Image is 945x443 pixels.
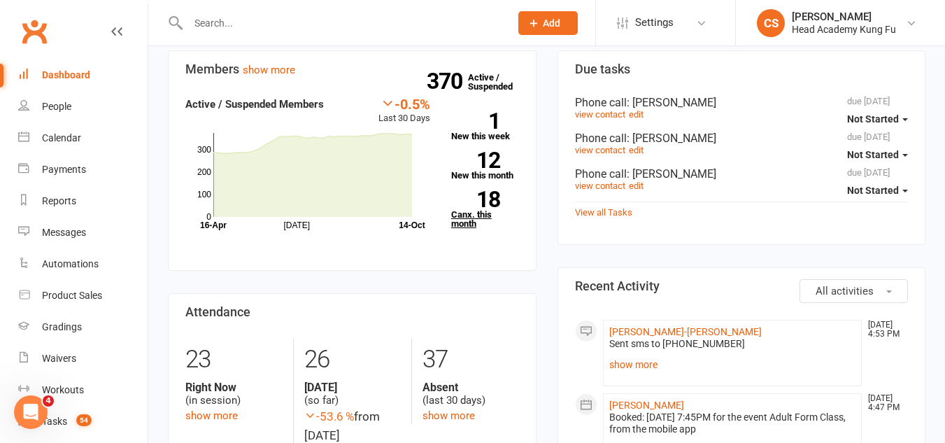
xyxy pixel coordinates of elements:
[792,23,896,36] div: Head Academy Kung Fu
[451,111,500,132] strong: 1
[184,13,500,33] input: Search...
[518,11,578,35] button: Add
[76,414,92,426] span: 54
[575,167,909,181] div: Phone call
[42,384,84,395] div: Workouts
[18,185,148,217] a: Reports
[451,189,500,210] strong: 18
[18,311,148,343] a: Gradings
[575,207,632,218] a: View all Tasks
[378,96,430,126] div: Last 30 Days
[543,17,560,29] span: Add
[629,181,644,191] a: edit
[427,71,468,92] strong: 370
[635,7,674,38] span: Settings
[629,145,644,155] a: edit
[185,305,519,319] h3: Attendance
[575,132,909,145] div: Phone call
[575,96,909,109] div: Phone call
[185,62,519,76] h3: Members
[816,285,874,297] span: All activities
[243,64,295,76] a: show more
[18,154,148,185] a: Payments
[42,164,86,175] div: Payments
[847,149,899,160] span: Not Started
[42,321,82,332] div: Gradings
[304,381,401,394] strong: [DATE]
[18,248,148,280] a: Automations
[18,91,148,122] a: People
[304,409,354,423] span: -53.6 %
[451,152,519,180] a: 12New this month
[609,400,684,411] a: [PERSON_NAME]
[451,113,519,141] a: 1New this week
[18,122,148,154] a: Calendar
[18,406,148,437] a: Tasks 54
[792,10,896,23] div: [PERSON_NAME]
[42,416,67,427] div: Tasks
[185,381,283,407] div: (in session)
[609,326,762,337] a: [PERSON_NAME]-[PERSON_NAME]
[575,62,909,76] h3: Due tasks
[575,145,625,155] a: view contact
[609,355,856,374] a: show more
[42,227,86,238] div: Messages
[468,62,530,101] a: 370Active / Suspended
[14,395,48,429] iframe: Intercom live chat
[42,195,76,206] div: Reports
[451,191,519,228] a: 18Canx. this month
[861,321,907,339] time: [DATE] 4:53 PM
[575,109,625,120] a: view contact
[422,339,519,381] div: 37
[42,132,81,143] div: Calendar
[609,338,745,349] span: Sent sms to [PHONE_NUMBER]
[627,167,716,181] span: : [PERSON_NAME]
[757,9,785,37] div: CS
[609,412,856,435] div: Booked: [DATE] 7:45PM for the event Adult Form Class, from the mobile app
[42,69,90,80] div: Dashboard
[629,109,644,120] a: edit
[422,381,519,407] div: (last 30 days)
[575,279,909,293] h3: Recent Activity
[847,113,899,125] span: Not Started
[304,381,401,407] div: (so far)
[422,381,519,394] strong: Absent
[861,394,907,412] time: [DATE] 4:47 PM
[451,150,500,171] strong: 12
[185,339,283,381] div: 23
[847,185,899,196] span: Not Started
[847,142,908,167] button: Not Started
[17,14,52,49] a: Clubworx
[185,409,238,422] a: show more
[42,290,102,301] div: Product Sales
[185,98,324,111] strong: Active / Suspended Members
[800,279,908,303] button: All activities
[304,339,401,381] div: 26
[847,106,908,132] button: Not Started
[42,101,71,112] div: People
[42,258,99,269] div: Automations
[43,395,54,407] span: 4
[42,353,76,364] div: Waivers
[575,181,625,191] a: view contact
[18,217,148,248] a: Messages
[378,96,430,111] div: -0.5%
[18,343,148,374] a: Waivers
[627,132,716,145] span: : [PERSON_NAME]
[847,178,908,203] button: Not Started
[185,381,283,394] strong: Right Now
[627,96,716,109] span: : [PERSON_NAME]
[422,409,475,422] a: show more
[18,280,148,311] a: Product Sales
[18,59,148,91] a: Dashboard
[18,374,148,406] a: Workouts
